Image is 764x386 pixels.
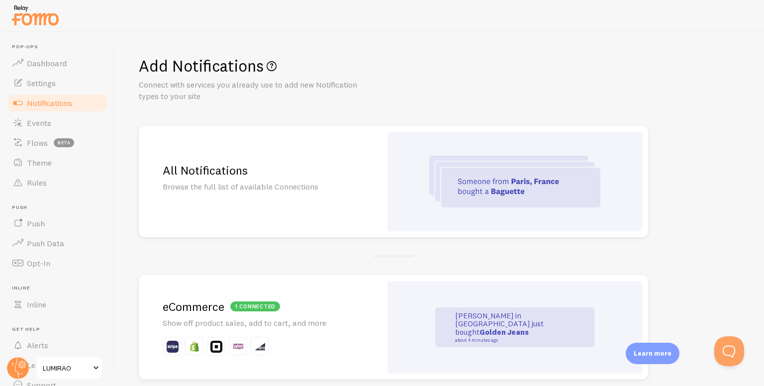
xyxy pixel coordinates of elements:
[6,173,108,193] a: Rules
[36,356,103,380] a: LUMIRAO
[12,204,108,211] span: Push
[27,158,52,168] span: Theme
[6,335,108,355] a: Alerts
[27,299,46,309] span: Inline
[6,233,108,253] a: Push Data
[626,343,679,364] div: Learn more
[230,301,280,311] div: 1 connected
[455,338,552,343] small: about 4 minutes ago
[163,299,358,314] h2: eCommerce
[6,355,108,375] a: Learn
[6,133,108,153] a: Flows beta
[27,178,47,188] span: Rules
[43,362,90,374] span: LUMIRAO
[27,258,50,268] span: Opt-In
[12,326,108,333] span: Get Help
[139,56,740,76] h1: Add Notifications
[429,156,600,207] img: all-integrations.svg
[634,349,671,358] p: Learn more
[10,2,60,28] img: fomo-relay-logo-orange.svg
[455,312,555,343] p: [PERSON_NAME] in [GEOGRAPHIC_DATA] just bought
[12,44,108,50] span: Pop-ups
[6,253,108,273] a: Opt-In
[254,341,266,353] img: fomo_icons_big_commerce.svg
[139,126,648,237] a: All Notifications Browse the full list of available Connections
[27,118,51,128] span: Events
[210,341,222,353] img: fomo_icons_square.svg
[189,341,200,353] img: fomo_icons_shopify.svg
[6,294,108,314] a: Inline
[12,285,108,291] span: Inline
[714,336,744,366] iframe: Help Scout Beacon - Open
[6,153,108,173] a: Theme
[139,275,648,380] a: 1 connectedeCommerce Show off product sales, add to cart, and more [PERSON_NAME] in [GEOGRAPHIC_D...
[167,341,179,353] img: fomo_icons_stripe.svg
[54,138,74,147] span: beta
[27,340,48,350] span: Alerts
[27,98,72,108] span: Notifications
[27,238,64,248] span: Push Data
[232,341,244,353] img: fomo_icons_woo_commerce.svg
[163,317,358,329] p: Show off product sales, add to cart, and more
[27,138,48,148] span: Flows
[6,53,108,73] a: Dashboard
[163,163,358,178] h2: All Notifications
[27,218,45,228] span: Push
[163,181,358,193] p: Browse the full list of available Connections
[6,213,108,233] a: Push
[6,73,108,93] a: Settings
[6,113,108,133] a: Events
[6,93,108,113] a: Notifications
[139,79,378,102] p: Connect with services you already use to add new Notification types to your site
[27,58,67,68] span: Dashboard
[27,78,56,88] span: Settings
[479,327,529,337] strong: Golden Jeans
